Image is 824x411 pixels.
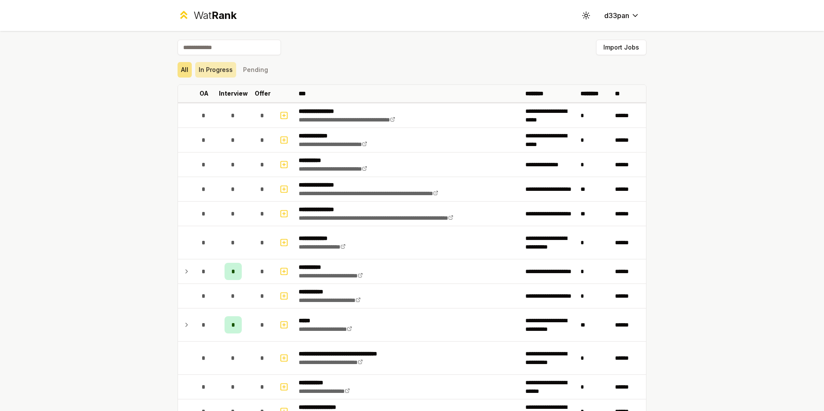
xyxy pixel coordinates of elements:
[596,40,646,55] button: Import Jobs
[178,9,237,22] a: WatRank
[597,8,646,23] button: d33pan
[200,89,209,98] p: OA
[255,89,271,98] p: Offer
[240,62,272,78] button: Pending
[178,62,192,78] button: All
[195,62,236,78] button: In Progress
[194,9,237,22] div: Wat
[212,9,237,22] span: Rank
[219,89,248,98] p: Interview
[604,10,629,21] span: d33pan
